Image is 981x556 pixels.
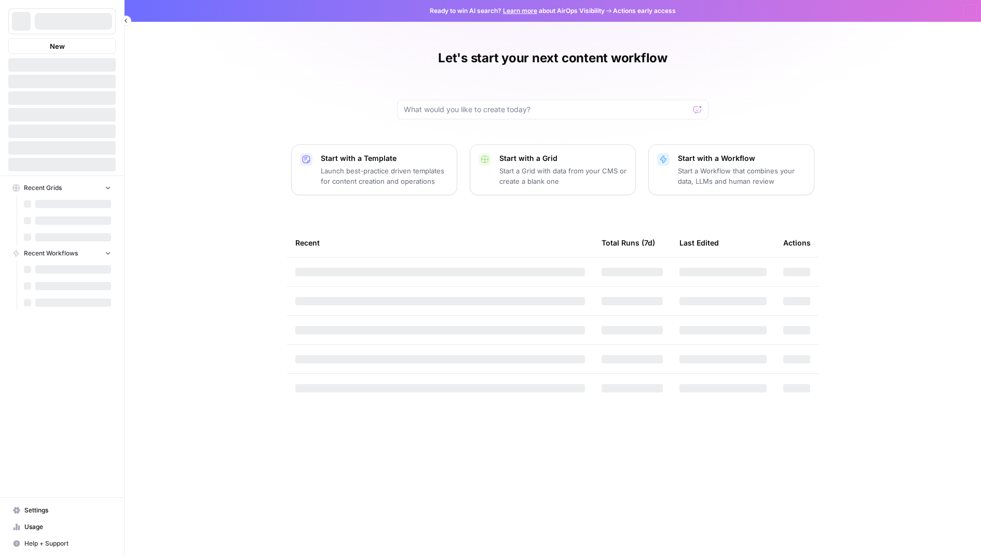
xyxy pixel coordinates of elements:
button: Help + Support [8,535,116,552]
input: What would you like to create today? [404,104,689,115]
p: Start a Grid with data from your CMS or create a blank one [499,166,627,186]
div: Total Runs (7d) [602,228,655,257]
button: New [8,38,116,54]
p: Start with a Grid [499,153,627,164]
button: Recent Grids [8,180,116,196]
span: Actions early access [613,6,676,16]
button: Start with a WorkflowStart a Workflow that combines your data, LLMs and human review [648,144,814,195]
button: Recent Workflows [8,246,116,261]
div: Recent [295,228,585,257]
span: New [50,41,65,51]
a: Learn more [503,7,537,15]
p: Start with a Template [321,153,448,164]
div: Last Edited [679,228,719,257]
span: Recent Workflows [24,249,78,258]
a: Settings [8,502,116,519]
button: Start with a TemplateLaunch best-practice driven templates for content creation and operations [291,144,457,195]
span: Settings [24,506,111,515]
h1: Let's start your next content workflow [438,50,667,66]
p: Start with a Workflow [678,153,806,164]
span: Help + Support [24,539,111,548]
div: Actions [783,228,811,257]
button: Start with a GridStart a Grid with data from your CMS or create a blank one [470,144,636,195]
p: Launch best-practice driven templates for content creation and operations [321,166,448,186]
span: Usage [24,522,111,532]
p: Start a Workflow that combines your data, LLMs and human review [678,166,806,186]
span: Recent Grids [24,183,62,193]
span: Ready to win AI search? about AirOps Visibility [430,6,605,16]
a: Usage [8,519,116,535]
